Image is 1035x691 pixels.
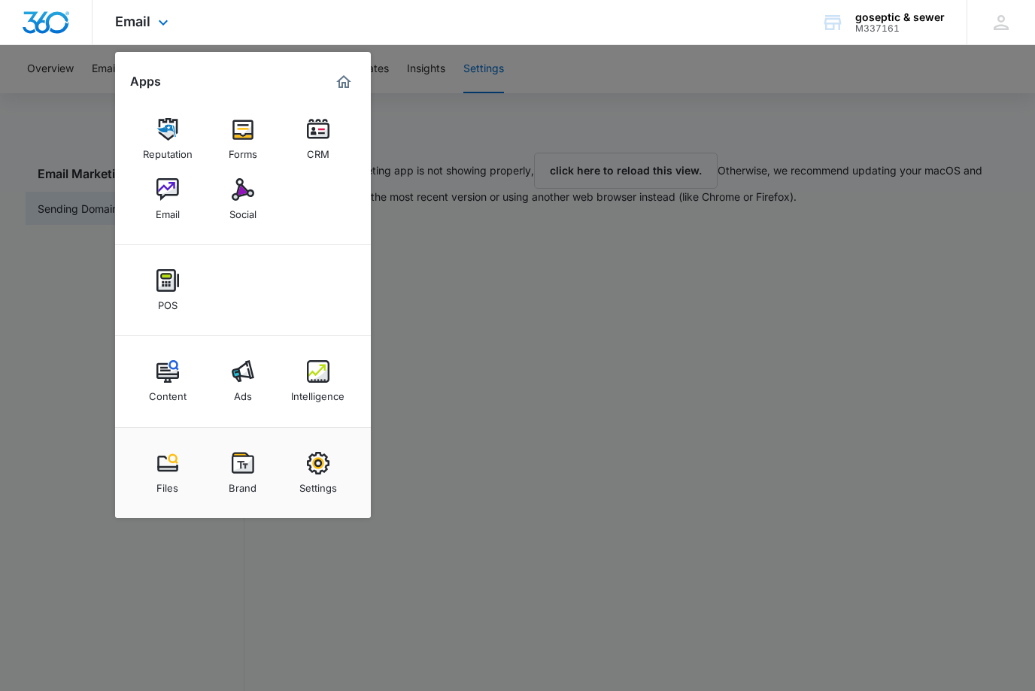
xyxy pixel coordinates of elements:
[229,201,256,220] div: Social
[156,474,178,494] div: Files
[139,111,196,168] a: Reputation
[855,11,945,23] div: account name
[115,14,150,29] span: Email
[229,474,256,494] div: Brand
[290,444,347,502] a: Settings
[307,141,329,160] div: CRM
[158,292,178,311] div: POS
[130,74,161,89] h2: Apps
[332,70,356,94] a: Marketing 360® Dashboard
[214,111,272,168] a: Forms
[291,383,344,402] div: Intelligence
[139,353,196,410] a: Content
[214,171,272,228] a: Social
[214,444,272,502] a: Brand
[290,353,347,410] a: Intelligence
[214,353,272,410] a: Ads
[156,201,180,220] div: Email
[290,111,347,168] a: CRM
[299,474,337,494] div: Settings
[139,444,196,502] a: Files
[139,262,196,319] a: POS
[139,171,196,228] a: Email
[149,383,187,402] div: Content
[229,141,257,160] div: Forms
[855,23,945,34] div: account id
[143,141,193,160] div: Reputation
[234,383,252,402] div: Ads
